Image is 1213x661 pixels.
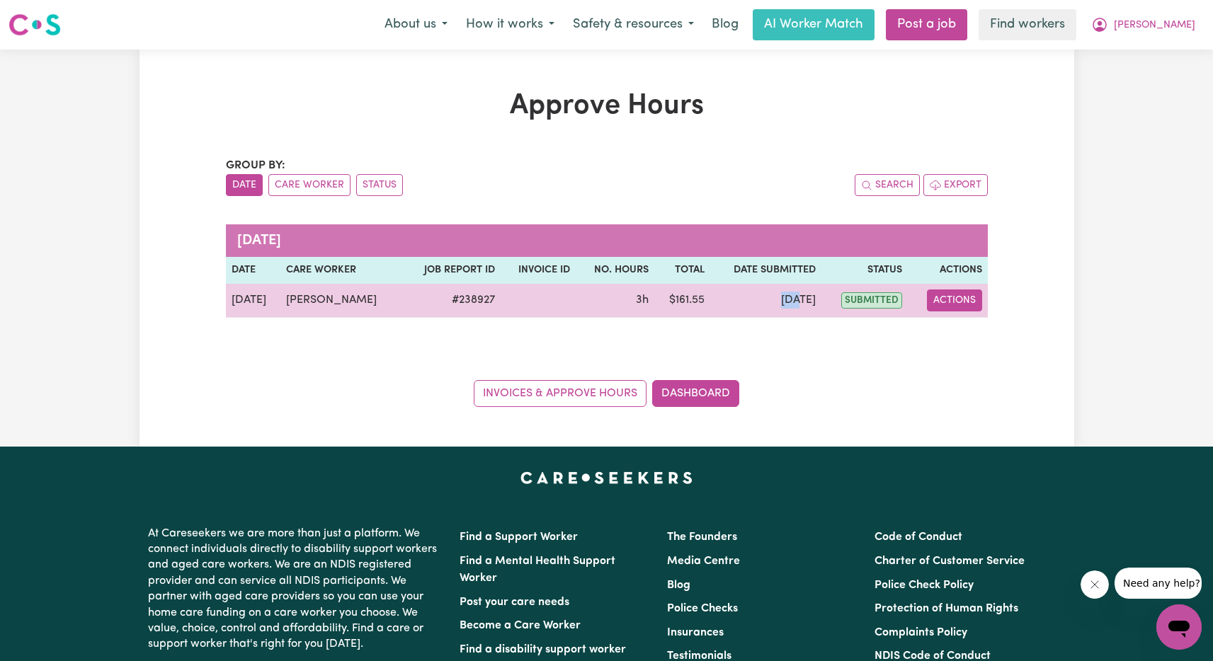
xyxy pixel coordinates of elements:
a: Protection of Human Rights [875,603,1018,614]
td: [DATE] [710,284,822,318]
a: Careseekers home page [520,472,693,483]
a: Police Check Policy [875,580,974,591]
a: Blog [703,9,747,40]
button: sort invoices by care worker [268,174,351,196]
iframe: Button to launch messaging window [1156,604,1202,650]
p: At Careseekers we are more than just a platform. We connect individuals directly to disability su... [148,520,443,658]
a: Insurances [667,627,724,638]
button: sort invoices by paid status [356,174,403,196]
a: Police Checks [667,603,738,614]
button: sort invoices by date [226,174,263,196]
a: Complaints Policy [875,627,967,638]
a: Code of Conduct [875,531,962,543]
td: [DATE] [226,284,281,318]
th: Care worker [280,257,402,284]
a: Post your care needs [460,597,569,608]
span: [PERSON_NAME] [1114,18,1195,33]
th: No. Hours [576,257,654,284]
a: Post a job [886,9,967,40]
td: # 238927 [402,284,501,318]
a: The Founders [667,531,737,543]
a: Blog [667,580,690,591]
a: Become a Care Worker [460,620,581,631]
button: Export [923,174,988,196]
button: Safety & resources [564,10,703,40]
a: Invoices & Approve Hours [474,380,647,407]
iframe: Close message [1081,570,1109,599]
button: How it works [457,10,564,40]
a: Charter of Customer Service [875,556,1025,567]
a: Find a Mental Health Support Worker [460,556,615,584]
th: Actions [908,257,987,284]
th: Date Submitted [710,257,822,284]
iframe: Message from company [1115,568,1202,599]
a: Media Centre [667,556,740,567]
a: Find a disability support worker [460,644,626,655]
th: Date [226,257,281,284]
a: Dashboard [652,380,739,407]
button: My Account [1082,10,1205,40]
span: 3 hours [636,294,649,306]
h1: Approve Hours [226,89,988,123]
caption: [DATE] [226,224,988,257]
th: Status [821,257,908,284]
a: Find workers [979,9,1076,40]
a: Find a Support Worker [460,531,578,543]
span: submitted [841,292,902,309]
th: Total [654,257,710,284]
button: Actions [927,289,982,311]
span: Group by: [226,160,285,171]
button: About us [375,10,457,40]
button: Search [855,174,920,196]
td: [PERSON_NAME] [280,284,402,318]
img: Careseekers logo [8,12,61,38]
a: AI Worker Match [753,9,875,40]
td: $ 161.55 [654,284,710,318]
th: Invoice ID [501,257,576,284]
a: Careseekers logo [8,8,61,41]
th: Job Report ID [402,257,501,284]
